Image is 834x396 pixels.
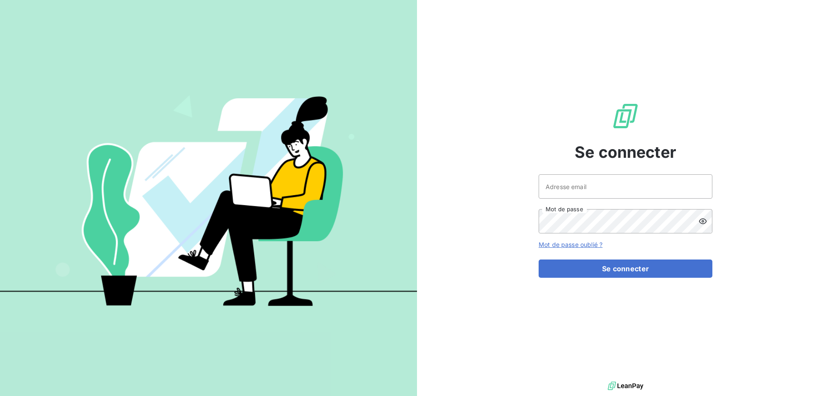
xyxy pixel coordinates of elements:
a: Mot de passe oublié ? [539,241,602,248]
img: Logo LeanPay [612,102,639,130]
span: Se connecter [575,140,676,164]
img: logo [608,379,643,393]
button: Se connecter [539,260,712,278]
input: placeholder [539,174,712,199]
